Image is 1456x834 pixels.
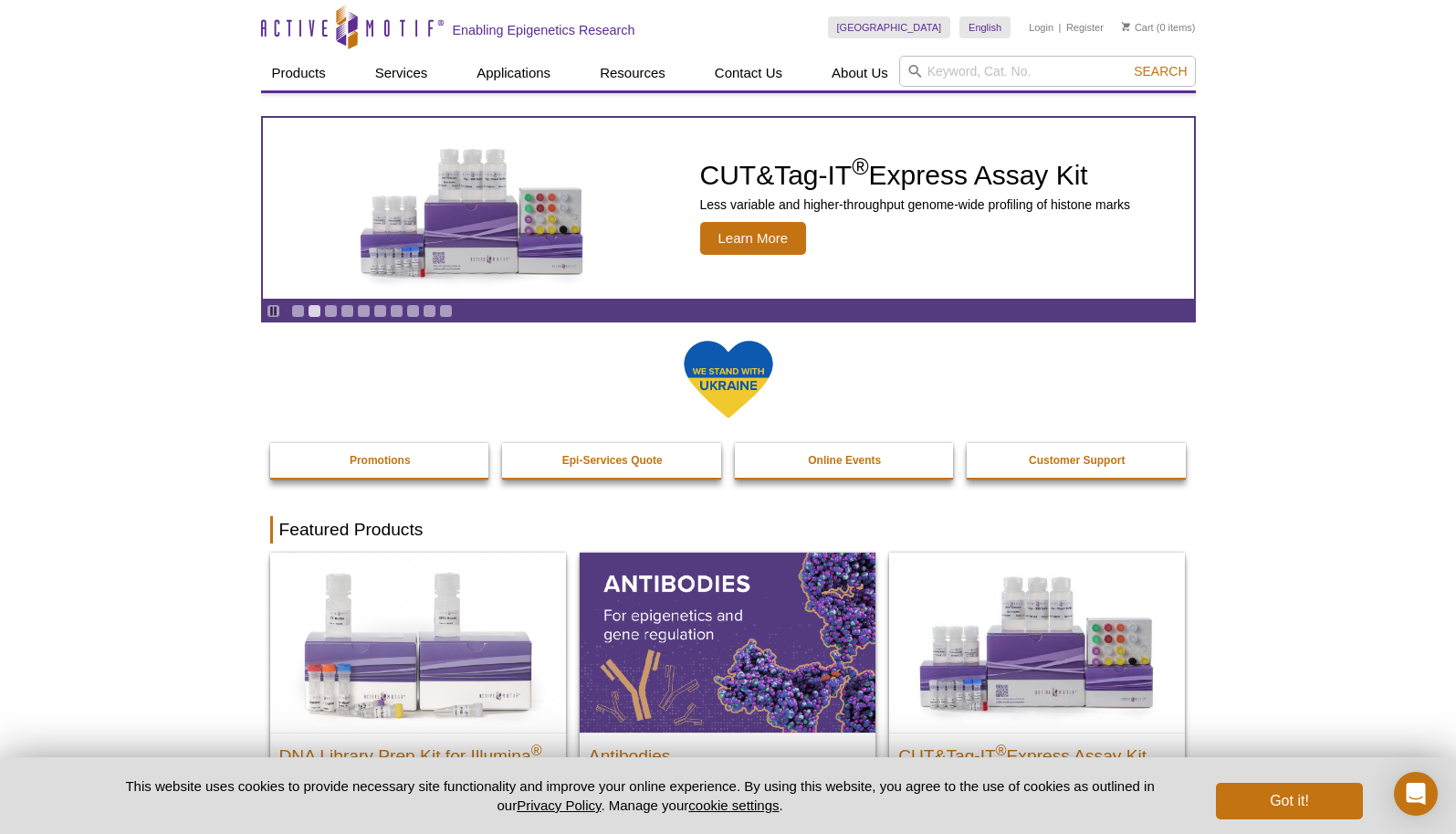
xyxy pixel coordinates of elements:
img: CUT&Tag-IT Express Assay Kit [321,108,623,309]
a: Go to slide 10 [439,304,453,318]
a: Login [1029,21,1053,34]
a: [GEOGRAPHIC_DATA] [828,16,951,38]
h2: Enabling Epigenetics Research [453,22,635,38]
h2: CUT&Tag-IT Express Assay Kit [898,738,1176,765]
a: Go to slide 2 [308,304,321,318]
strong: Online Events [808,454,881,467]
a: Register [1066,21,1104,34]
a: Go to slide 5 [357,304,371,318]
button: Search [1128,63,1192,79]
h2: CUT&Tag-IT Express Assay Kit [700,162,1131,189]
a: Go to slide 7 [390,304,403,318]
li: (0 items) [1122,16,1196,38]
sup: ® [852,153,868,179]
img: All Antibodies [580,553,875,732]
a: Contact Us [704,56,793,90]
a: Epi-Services Quote [502,443,723,478]
button: cookie settings [688,797,779,813]
a: Go to slide 6 [373,304,387,318]
article: CUT&Tag-IT Express Assay Kit [263,118,1194,299]
a: Go to slide 9 [423,304,436,318]
sup: ® [996,742,1007,757]
a: Online Events [735,443,956,478]
h2: Antibodies [589,738,866,765]
a: Resources [589,56,676,90]
span: Learn More [700,222,807,255]
a: Go to slide 8 [406,304,420,318]
a: Promotions [270,443,491,478]
img: DNA Library Prep Kit for Illumina [270,553,566,732]
strong: Epi-Services Quote [562,454,663,467]
sup: ® [531,742,542,757]
a: Cart [1122,21,1154,34]
div: Open Intercom Messenger [1394,772,1438,816]
input: Keyword, Cat. No. [899,56,1196,87]
p: Less variable and higher-throughput genome-wide profiling of histone marks [700,196,1131,213]
img: CUT&Tag-IT® Express Assay Kit [889,553,1185,732]
a: About Us [821,56,899,90]
a: Go to slide 4 [340,304,354,318]
a: Services [364,56,439,90]
a: Go to slide 1 [291,304,305,318]
a: English [959,16,1011,38]
a: Products [261,56,337,90]
li: | [1059,16,1062,38]
p: This website uses cookies to provide necessary site functionality and improve your online experie... [94,776,1187,815]
a: Customer Support [967,443,1188,478]
a: Go to slide 3 [324,304,338,318]
a: Applications [466,56,561,90]
h2: Featured Products [270,516,1187,544]
a: Privacy Policy [517,797,601,813]
a: Toggle autoplay [267,304,280,318]
img: Your Cart [1122,22,1130,31]
h2: DNA Library Prep Kit for Illumina [279,738,557,765]
a: CUT&Tag-IT® Express Assay Kit CUT&Tag-IT®Express Assay Kit Less variable and higher-throughput ge... [889,553,1185,829]
img: We Stand With Ukraine [683,339,774,420]
a: CUT&Tag-IT Express Assay Kit CUT&Tag-IT®Express Assay Kit Less variable and higher-throughput gen... [263,118,1194,299]
a: All Antibodies Antibodies Application-tested antibodies for ChIP, CUT&Tag, and CUT&RUN. [580,553,875,829]
span: Search [1134,64,1187,79]
strong: Promotions [350,454,411,467]
strong: Customer Support [1029,454,1125,467]
button: Got it! [1216,783,1362,819]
